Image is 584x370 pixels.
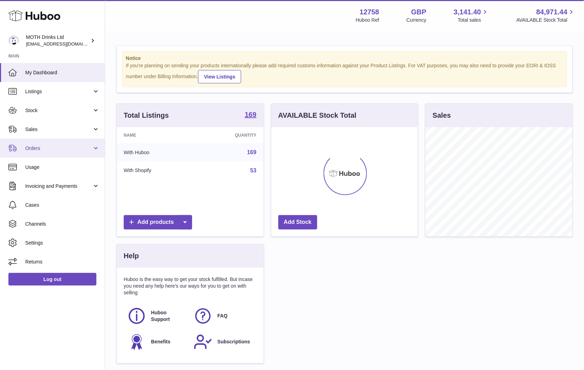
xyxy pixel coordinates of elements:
[8,35,19,46] img: orders@mothdrinks.com
[25,145,92,152] span: Orders
[356,17,379,23] div: Huboo Ref
[25,126,92,133] span: Sales
[25,202,100,208] span: Cases
[151,338,170,345] span: Benefits
[25,240,100,246] span: Settings
[127,307,186,326] a: Huboo Support
[458,17,489,23] span: Total sales
[245,111,256,118] strong: 169
[25,221,100,227] span: Channels
[360,7,379,17] strong: 12758
[433,111,451,120] h3: Sales
[127,333,186,351] a: Benefits
[193,307,253,326] a: FAQ
[516,17,576,23] span: AVAILABLE Stock Total
[278,215,317,229] a: Add Stock
[26,34,89,47] div: MOTH Drinks Ltd
[26,41,103,47] span: [EMAIL_ADDRESS][DOMAIN_NAME]
[151,309,186,323] span: Huboo Support
[124,251,139,261] h3: Help
[247,149,257,155] a: 169
[126,55,563,62] strong: Notice
[278,111,356,120] h3: AVAILABLE Stock Total
[117,127,196,143] th: Name
[217,313,228,319] span: FAQ
[25,107,92,114] span: Stock
[411,7,426,17] strong: GBP
[117,162,196,180] td: With Shopify
[193,333,253,351] a: Subscriptions
[536,7,568,17] span: 84,971.44
[8,273,96,286] a: Log out
[516,7,576,23] a: 84,971.44 AVAILABLE Stock Total
[25,69,100,76] span: My Dashboard
[25,164,100,171] span: Usage
[196,127,264,143] th: Quantity
[198,70,241,83] a: View Listings
[25,259,100,265] span: Returns
[126,62,563,83] div: If you're planning on sending your products internationally please add required customs informati...
[124,111,169,120] h3: Total Listings
[25,183,92,190] span: Invoicing and Payments
[124,215,192,229] a: Add products
[25,88,92,95] span: Listings
[217,338,250,345] span: Subscriptions
[454,7,489,23] a: 3,141.40 Total sales
[245,111,256,119] a: 169
[124,276,257,296] p: Huboo is the easy way to get your stock fulfilled. But incase you need any help here's our ways f...
[407,17,427,23] div: Currency
[117,143,196,162] td: With Huboo
[454,7,481,17] span: 3,141.40
[250,167,257,173] a: 53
